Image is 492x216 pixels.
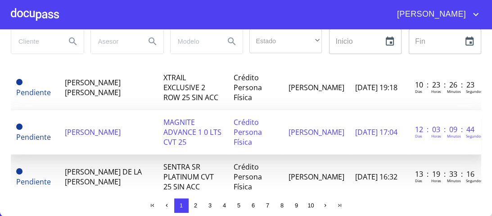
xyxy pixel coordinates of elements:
p: 13 : 19 : 33 : 16 [415,169,476,179]
div: ​ [249,29,322,53]
span: MAGNITE ADVANCE 1 0 LTS CVT 25 [163,117,221,147]
span: Crédito Persona Física [234,162,262,192]
span: Pendiente [16,87,51,97]
span: [PERSON_NAME] DE LA [PERSON_NAME] [65,167,142,187]
span: [PERSON_NAME] [PERSON_NAME] [65,78,121,97]
span: Crédito Persona Física [234,117,262,147]
span: 3 [208,202,212,209]
span: [DATE] 19:18 [355,83,397,92]
p: Segundos [466,89,483,94]
span: 8 [280,202,284,209]
span: 6 [252,202,255,209]
span: [PERSON_NAME] [390,7,470,22]
button: 6 [246,198,261,213]
span: Pendiente [16,124,23,130]
span: XTRAIL EXCLUSIVE 2 ROW 25 SIN ACC [163,73,218,102]
button: 3 [203,198,217,213]
span: [DATE] 16:32 [355,172,397,182]
input: search [91,29,138,54]
p: Minutos [447,133,461,138]
span: Pendiente [16,79,23,85]
button: account of current user [390,7,481,22]
button: 10 [304,198,318,213]
span: Crédito Persona Física [234,73,262,102]
button: Search [221,31,243,52]
span: [PERSON_NAME] [289,172,344,182]
span: 2 [194,202,197,209]
span: 5 [237,202,240,209]
span: [PERSON_NAME] [289,127,344,137]
p: Dias [415,178,422,183]
span: 9 [295,202,298,209]
p: Dias [415,89,422,94]
p: Minutos [447,178,461,183]
p: Segundos [466,178,483,183]
span: 10 [307,202,314,209]
input: search [11,29,59,54]
button: 1 [174,198,189,213]
p: 12 : 03 : 09 : 44 [415,124,476,134]
p: Minutos [447,89,461,94]
button: Search [142,31,163,52]
span: 7 [266,202,269,209]
p: Dias [415,133,422,138]
p: Horas [431,89,441,94]
button: 4 [217,198,232,213]
button: 7 [261,198,275,213]
p: Segundos [466,133,483,138]
span: SENTRA SR PLATINUM CVT 25 SIN ACC [163,162,214,192]
button: 9 [289,198,304,213]
button: Search [62,31,84,52]
span: Pendiente [16,168,23,175]
button: 5 [232,198,246,213]
input: search [171,29,218,54]
span: [PERSON_NAME] [289,83,344,92]
span: Pendiente [16,132,51,142]
p: Horas [431,178,441,183]
p: 10 : 23 : 26 : 23 [415,80,476,90]
button: 8 [275,198,289,213]
span: 1 [180,202,183,209]
span: 4 [223,202,226,209]
button: 2 [189,198,203,213]
span: [DATE] 17:04 [355,127,397,137]
span: [PERSON_NAME] [65,127,121,137]
span: Pendiente [16,177,51,187]
p: Horas [431,133,441,138]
